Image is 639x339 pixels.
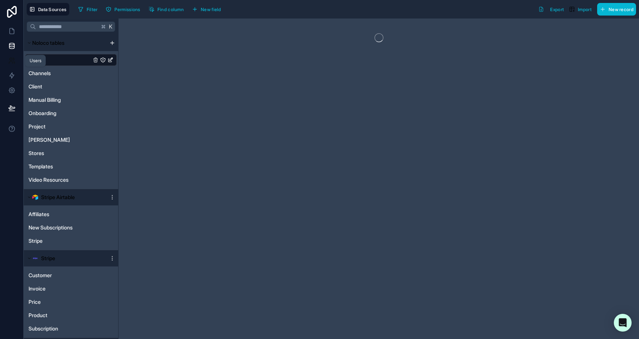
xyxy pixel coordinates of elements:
[38,7,67,12] span: Data Sources
[201,7,221,12] span: New field
[597,3,636,16] button: New record
[27,3,69,16] button: Data Sources
[75,4,100,15] button: Filter
[30,58,41,64] div: Users
[114,7,140,12] span: Permissions
[103,4,143,15] button: Permissions
[536,3,566,16] button: Export
[578,7,592,12] span: Import
[614,314,632,332] div: Open Intercom Messenger
[103,4,146,15] a: Permissions
[550,7,564,12] span: Export
[87,7,98,12] span: Filter
[566,3,594,16] button: Import
[594,3,636,16] a: New record
[189,4,224,15] button: New field
[609,7,633,12] span: New record
[108,24,113,29] span: K
[157,7,184,12] span: Find column
[146,4,186,15] button: Find column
